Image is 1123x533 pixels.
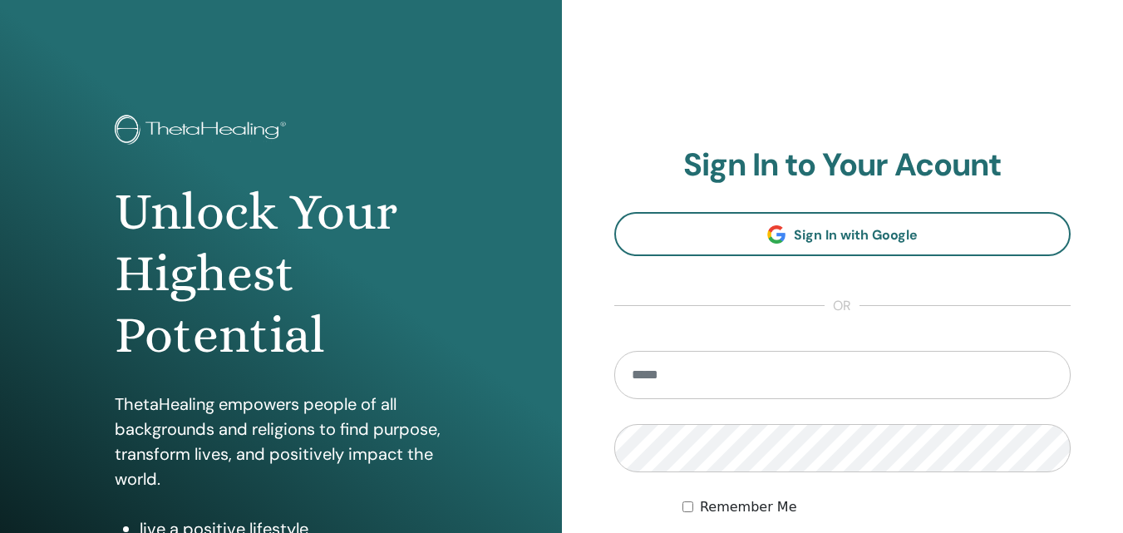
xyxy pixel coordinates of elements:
[614,146,1071,185] h2: Sign In to Your Acount
[682,497,1071,517] div: Keep me authenticated indefinitely or until I manually logout
[700,497,797,517] label: Remember Me
[115,392,447,491] p: ThetaHealing empowers people of all backgrounds and religions to find purpose, transform lives, a...
[825,296,859,316] span: or
[614,212,1071,256] a: Sign In with Google
[115,181,447,367] h1: Unlock Your Highest Potential
[794,226,918,244] span: Sign In with Google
